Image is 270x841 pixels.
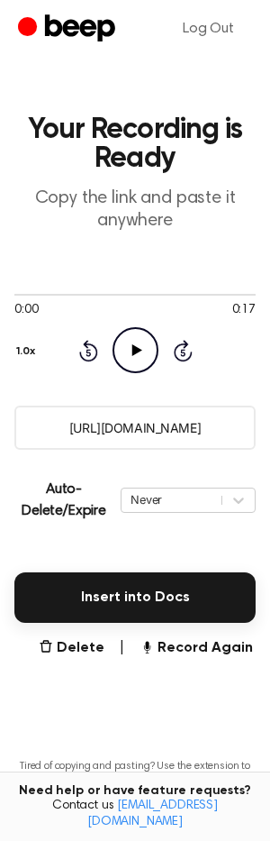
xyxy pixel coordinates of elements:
span: 0:00 [14,301,38,320]
a: Beep [18,12,120,47]
h1: Your Recording is Ready [14,115,256,173]
a: [EMAIL_ADDRESS][DOMAIN_NAME] [87,800,218,828]
p: Tired of copying and pasting? Use the extension to automatically insert your recordings. [14,760,256,787]
div: Never [130,491,212,508]
button: Delete [39,637,104,659]
button: Record Again [139,637,253,659]
span: Contact us [11,799,259,830]
button: Insert into Docs [14,572,256,623]
span: | [119,637,125,659]
a: Log Out [165,7,252,50]
p: Copy the link and paste it anywhere [14,187,256,233]
span: 0:17 [232,301,256,320]
button: 1.0x [14,336,42,367]
p: Auto-Delete/Expire [14,479,113,522]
